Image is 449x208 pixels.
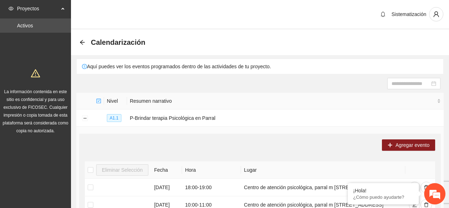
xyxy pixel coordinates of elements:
span: bell [378,11,388,17]
span: user [429,11,443,17]
span: check-square [96,98,101,103]
button: Eliminar Selección [96,164,148,176]
div: Aquí puedes ver los eventos programados dentro de las actividades de tu proyecto. [77,59,443,74]
th: Resumen narrativo [127,93,444,110]
span: edit [412,202,417,208]
button: bell [377,9,389,20]
button: user [429,7,443,21]
span: delete [424,202,429,208]
span: Proyectos [17,1,59,16]
span: eye [9,6,13,11]
th: Lugar [241,161,405,179]
span: Sistematización [391,11,426,17]
span: exclamation-circle [82,64,87,69]
td: 18:00 - 19:00 [182,179,241,196]
td: P-Brindar terapia Psicológica en Parral [127,110,444,127]
button: edit [409,182,420,193]
th: Nivel [104,93,127,110]
span: arrow-left [80,39,85,45]
button: delete [421,182,432,193]
th: Hora [182,161,241,179]
span: A1.1 [107,114,121,122]
td: [DATE] [151,179,182,196]
span: Agregar evento [395,141,429,149]
a: Activos [17,23,33,28]
p: ¿Cómo puedo ayudarte? [353,194,414,200]
th: Fecha [151,161,182,179]
button: plusAgregar evento [382,139,435,151]
span: warning [31,69,40,78]
div: Back [80,39,85,46]
span: Resumen narrativo [130,97,436,105]
td: Centro de atención psicológica, parral m [STREET_ADDRESS] [241,179,405,196]
button: Collapse row [82,116,88,121]
div: ¡Hola! [353,188,414,193]
span: Calendarización [91,37,145,48]
span: La información contenida en este sitio es confidencial y para uso exclusivo de FICOSEC. Cualquier... [3,89,69,133]
span: delete [424,185,429,191]
span: plus [388,143,393,148]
